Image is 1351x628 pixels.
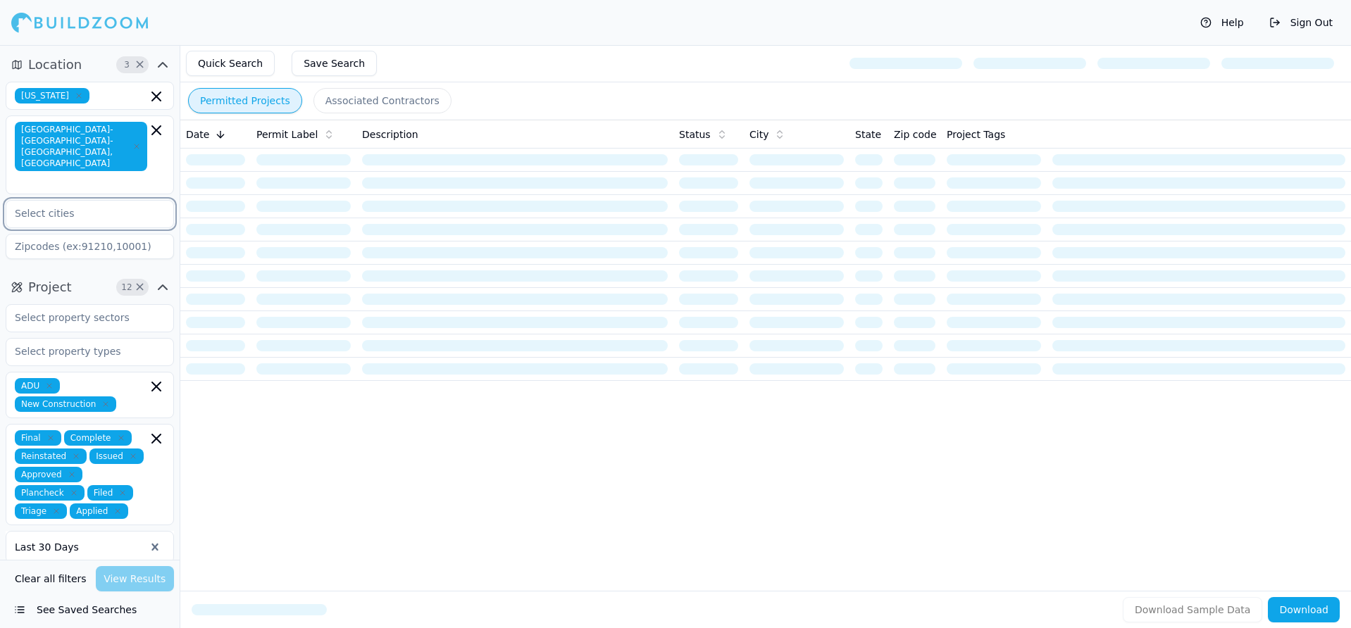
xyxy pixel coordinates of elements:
[749,127,768,142] span: City
[6,597,174,622] button: See Saved Searches
[6,339,156,364] input: Select property types
[120,58,134,72] span: 3
[855,127,881,142] span: State
[15,503,67,519] span: Triage
[15,122,147,171] span: [GEOGRAPHIC_DATA]-[GEOGRAPHIC_DATA]-[GEOGRAPHIC_DATA], [GEOGRAPHIC_DATA]
[256,127,318,142] span: Permit Label
[186,127,209,142] span: Date
[89,448,144,464] span: Issued
[120,280,134,294] span: 12
[1193,11,1251,34] button: Help
[313,88,452,113] button: Associated Contractors
[362,127,418,142] span: Description
[15,396,116,412] span: New Construction
[15,467,82,482] span: Approved
[28,277,72,297] span: Project
[679,127,711,142] span: Status
[1262,11,1340,34] button: Sign Out
[70,503,128,519] span: Applied
[15,378,60,394] span: ADU
[15,430,61,446] span: Final
[135,284,145,291] span: Clear Project filters
[6,305,156,330] input: Select property sectors
[11,566,90,591] button: Clear all filters
[15,88,89,103] span: [US_STATE]
[292,51,377,76] button: Save Search
[6,276,174,299] button: Project12Clear Project filters
[6,234,174,259] input: Zipcodes (ex:91210,10001)
[188,88,302,113] button: Permitted Projects
[15,448,87,464] span: Reinstated
[135,61,145,68] span: Clear Location filters
[6,201,156,226] input: Select cities
[894,127,937,142] span: Zip code
[1268,597,1340,622] button: Download
[28,55,82,75] span: Location
[87,485,134,501] span: Filed
[947,127,1005,142] span: Project Tags
[186,51,275,76] button: Quick Search
[64,430,132,446] span: Complete
[6,54,174,76] button: Location3Clear Location filters
[15,485,85,501] span: Plancheck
